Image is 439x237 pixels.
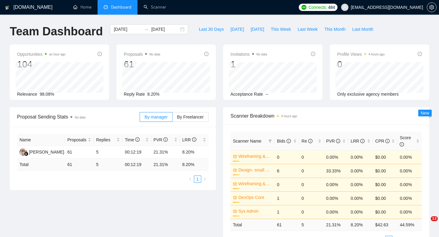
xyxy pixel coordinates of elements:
td: 0.00% [348,164,373,178]
span: info-circle [98,52,102,56]
span: Last Week [298,26,318,33]
td: Total [230,219,274,231]
td: 21.31% [151,146,180,159]
td: 0 [299,150,324,164]
td: $ 42.63 [373,219,398,231]
span: [DATE] [251,26,264,33]
input: End date [151,26,179,33]
th: Replies [94,134,122,146]
td: 1 [274,205,299,219]
a: DevOps Core [238,194,271,201]
span: dashboard [104,5,108,9]
span: info-circle [400,142,404,147]
span: By manager [145,115,167,119]
td: 00:12:19 [122,159,151,171]
div: 61 [124,58,160,70]
button: Last Week [294,24,321,34]
span: Last Month [352,26,373,33]
td: $0.00 [373,191,398,205]
span: Time [125,137,139,142]
span: user [343,5,347,9]
td: 0.00% [397,150,422,164]
td: 0.00% [397,191,422,205]
span: Bids [277,139,291,143]
td: 0 [299,191,324,205]
td: 8.20 % [348,219,373,231]
td: 5 [299,219,324,231]
span: Proposals [124,51,160,58]
li: Previous Page [187,175,194,183]
td: 0 [274,150,299,164]
img: logo [5,3,9,12]
span: crown [233,168,237,172]
span: -- [266,92,268,97]
span: info-circle [163,137,168,142]
span: By Freelancer [177,115,204,119]
span: No data [75,116,85,119]
td: 21.31 % [151,159,180,171]
td: 0 [299,205,324,219]
span: info-circle [192,137,196,142]
span: LRR [182,137,196,142]
span: Proposal Sending Stats [17,113,140,121]
time: 4 hours ago [281,115,297,118]
button: Last Month [349,24,377,34]
td: $0.00 [373,178,398,191]
span: Replies [96,136,115,143]
td: 61 [65,146,94,159]
h1: Team Dashboard [10,24,103,39]
td: 0.00% [348,150,373,164]
td: 0.00% [397,178,422,191]
td: 44.59 % [397,219,422,231]
img: gigradar-bm.png [24,152,28,156]
span: Last 30 Days [199,26,224,33]
td: 61 [65,159,94,171]
input: Start date [114,26,141,33]
span: LRR [351,139,365,143]
span: info-circle [308,139,312,143]
span: info-circle [360,139,365,143]
a: Wireframing & UX Prototype [238,180,271,187]
span: crown [233,154,237,158]
td: 0.00% [324,191,348,205]
a: setting [427,5,437,10]
span: info-circle [287,139,291,143]
a: homeHome [73,5,91,10]
span: filter [267,136,273,146]
td: 00:12:19 [122,146,151,159]
span: info-circle [135,137,140,142]
span: Re [302,139,312,143]
button: right [201,175,209,183]
div: 0 [337,58,385,70]
span: Profile Views [337,51,385,58]
td: 0 [274,178,299,191]
span: info-circle [311,52,315,56]
th: Proposals [65,134,94,146]
span: filter [268,139,272,143]
span: Only exclusive agency members [337,92,399,97]
span: Opportunities [17,51,66,58]
span: This Week [271,26,291,33]
button: This Week [267,24,294,34]
span: [DATE] [230,26,244,33]
span: This Month [324,26,345,33]
span: crown [233,209,237,213]
button: This Month [321,24,349,34]
td: 0.00% [397,205,422,219]
td: 0.00% [397,164,422,178]
span: Relevance [17,92,37,97]
iframe: Intercom live chat [418,216,433,231]
span: info-circle [385,139,390,143]
td: 6 [274,164,299,178]
td: 0 [299,178,324,191]
button: setting [427,2,437,12]
img: HH [20,148,27,156]
td: 8.20% [180,146,209,159]
a: 1 [194,176,201,182]
td: 0 [299,164,324,178]
span: info-circle [418,52,422,56]
span: Reply Rate [124,92,145,97]
span: Proposals [67,136,87,143]
span: PVR [154,137,168,142]
span: left [188,177,192,181]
